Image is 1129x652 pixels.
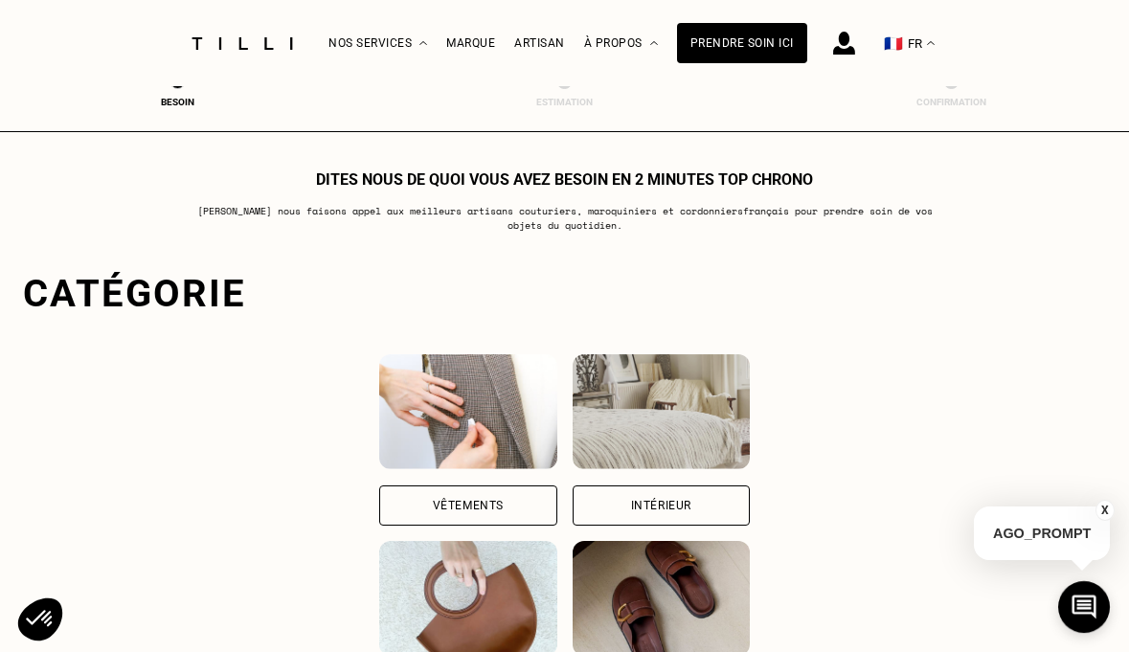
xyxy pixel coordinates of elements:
span: 🇫🇷 [884,34,903,53]
img: Menu déroulant à propos [650,41,658,46]
img: icône connexion [833,32,855,55]
a: Artisan [514,36,565,50]
div: À propos [584,1,658,86]
h1: Dites nous de quoi vous avez besoin en 2 minutes top chrono [316,170,813,189]
div: Vêtements [433,500,504,511]
div: Estimation [527,97,603,107]
p: [PERSON_NAME] nous faisons appel aux meilleurs artisans couturiers , maroquiniers et cordonniers ... [185,204,944,233]
div: Nos services [328,1,427,86]
button: 🇫🇷 FR [874,1,944,86]
a: Marque [446,36,495,50]
div: Intérieur [631,500,691,511]
img: menu déroulant [927,41,935,46]
div: Besoin [139,97,215,107]
img: Menu déroulant [419,41,427,46]
img: Vêtements [379,354,556,469]
div: Catégorie [23,271,1106,316]
img: Intérieur [573,354,750,469]
img: Logo du service de couturière Tilli [185,37,300,50]
p: AGO_PROMPT [974,506,1110,560]
button: X [1095,500,1115,521]
a: Prendre soin ici [677,23,807,63]
div: Confirmation [914,97,990,107]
